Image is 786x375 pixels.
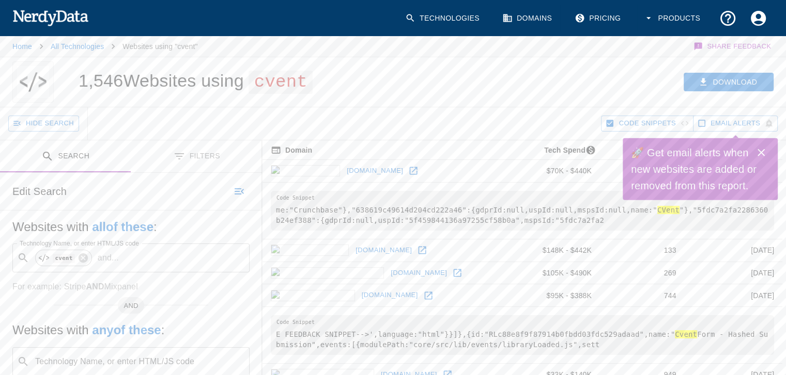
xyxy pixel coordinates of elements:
[531,144,600,156] span: The estimated minimum and maximum annual tech spend each webpage has, based on the free, freemium...
[12,7,88,28] img: NerdyData.com
[684,262,782,284] td: [DATE]
[271,267,384,279] img: instructables.com icon
[118,301,145,311] span: AND
[684,73,774,92] button: Download
[92,220,153,234] b: all of these
[414,242,430,258] a: Open cisco.com in new window
[271,315,774,355] pre: E FEEDBACK SNIPPET-->',language:"html"}}]},{id:"RLc88e8f9f87914b0fbdd03fdc529adaad",name:" Form -...
[684,239,782,262] td: [DATE]
[79,71,313,90] h1: 1,546 Websites using
[657,206,680,214] hl: CVent
[12,322,250,338] h5: Websites with :
[568,3,629,34] a: Pricing
[600,284,685,307] td: 744
[271,165,340,176] img: wsj.com icon
[249,71,313,94] span: cvent
[35,250,92,266] div: cvent
[271,144,312,156] span: The registered domain name (i.e. "nerdydata.com").
[359,287,421,303] a: [DOMAIN_NAME]
[86,282,104,291] b: AND
[619,144,685,156] span: A page popularity ranking based on a domain's backlinks. Smaller numbers signal more popular doma...
[12,42,32,51] a: Home
[601,116,693,132] button: Hide Code Snippets
[510,239,600,262] td: $148K - $442K
[675,330,697,338] hl: Cvent
[510,262,600,284] td: $105K - $490K
[399,3,488,34] a: Technologies
[600,160,685,183] td: 73
[92,323,161,337] b: any of these
[631,144,757,194] h6: 🚀 Get email alerts when new websites are added or removed from this report.
[600,239,685,262] td: 133
[12,183,67,200] h6: Edit Search
[271,290,355,301] img: rmit.edu.au icon
[751,142,772,163] button: Close
[94,252,123,264] p: and ...
[122,41,197,52] p: Websites using "cvent"
[510,284,600,307] td: $95K - $388K
[743,3,774,34] button: Account Settings
[131,140,263,173] button: Filters
[271,244,349,256] img: cisco.com icon
[388,265,450,281] a: [DOMAIN_NAME]
[17,61,49,103] img: "cvent" logo
[12,219,250,235] h5: Websites with :
[20,239,139,248] label: Technology Name, or enter HTML/JS code
[12,281,250,293] p: For example: Stripe Mixpanel
[12,36,198,57] nav: breadcrumb
[713,3,743,34] button: Support and Documentation
[353,242,414,258] a: [DOMAIN_NAME]
[693,116,778,132] button: Get email alerts with newly found website results. Click to enable.
[692,36,774,57] button: Share Feedback
[8,116,79,132] button: Hide Search
[450,265,465,281] a: Open instructables.com in new window
[619,118,675,129] span: Hide Code Snippets
[510,160,600,183] td: $70K - $440K
[406,163,421,178] a: Open wsj.com in new window
[51,42,104,51] a: All Technologies
[684,284,782,307] td: [DATE]
[53,254,75,263] code: cvent
[421,288,436,303] a: Open rmit.edu.au in new window
[271,191,774,231] pre: me:"Crunchbase"},"638619c49614d204cd222a46":{gdprId:null,uspId:null,mspsId:null,name:" "},"5fdc7a...
[496,3,560,34] a: Domains
[711,118,760,129] span: Get email alerts with newly found website results. Click to enable.
[600,262,685,284] td: 269
[344,163,406,179] a: [DOMAIN_NAME]
[637,3,708,34] button: Products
